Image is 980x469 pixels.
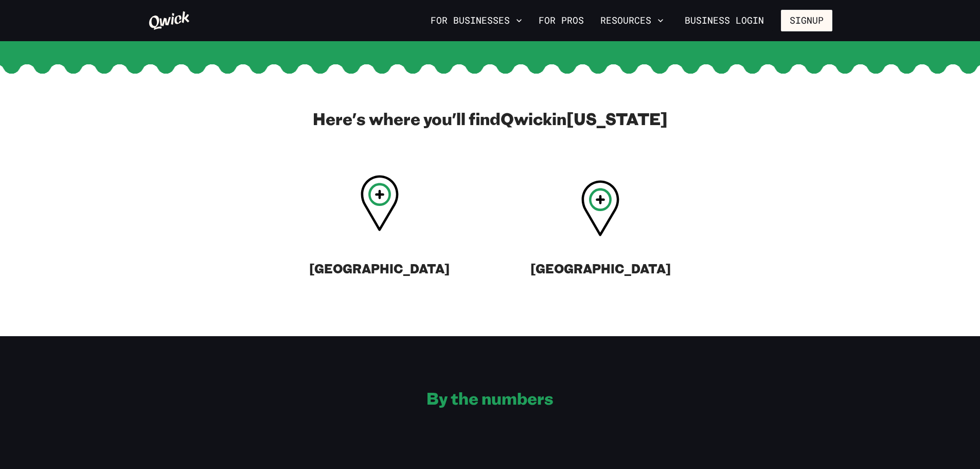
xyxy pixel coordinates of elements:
[313,108,668,129] h2: Here's where you'll find Qwick in [US_STATE]
[596,12,668,29] button: Resources
[426,12,526,29] button: For Businesses
[534,12,588,29] a: For Pros
[426,388,554,408] h2: By the numbers
[530,260,671,276] h3: [GEOGRAPHIC_DATA]
[676,10,773,31] a: Business Login
[781,10,832,31] button: Signup
[490,180,711,285] a: [GEOGRAPHIC_DATA]
[269,180,490,285] a: [GEOGRAPHIC_DATA]
[309,260,450,276] h3: [GEOGRAPHIC_DATA]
